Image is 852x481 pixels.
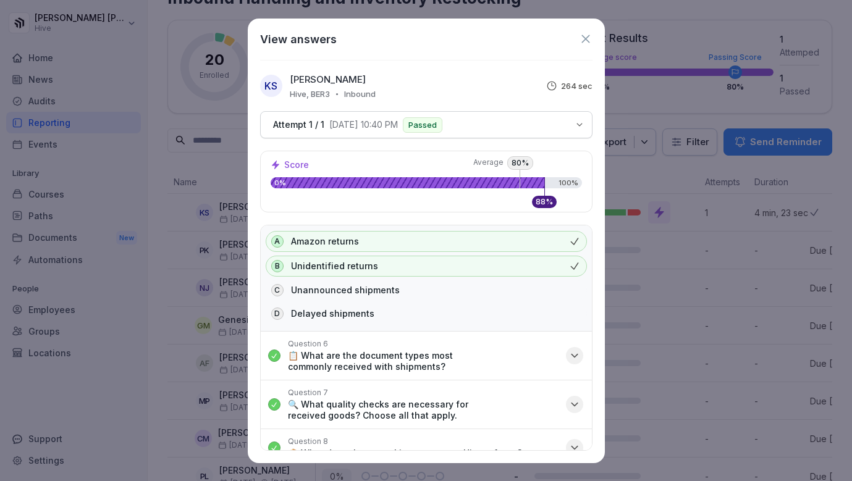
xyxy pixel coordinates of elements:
p: Passed [408,121,437,129]
p: 0% [271,180,545,186]
p: Question 7 [288,388,328,398]
button: Question 6📋 What are the document types most commonly received with shipments? [261,332,592,380]
p: Delayed shipments [291,308,374,319]
p: Question 8 [288,437,328,446]
p: 🔍 What quality checks are necessary for received goods? Choose all that apply. [288,399,559,421]
span: Average [429,157,504,167]
p: B [275,261,280,272]
div: Question 5🛠️ In which situations can you create restocking shipments on behalf of the merchant? [261,223,592,331]
p: 100% [559,180,578,186]
p: Attempt 1 / 1 [273,119,324,130]
p: 📋 What are the document types most commonly received with shipments? [288,350,559,372]
div: KS [260,75,282,97]
p: Inbound [344,89,376,99]
p: 264 sec [561,81,593,91]
p: 📦 What does the restocking process at Hive refer to? [288,448,522,459]
p: Question 6 [288,339,328,349]
p: 80 % [507,156,533,170]
p: 88 % [536,198,553,206]
button: Question 7🔍 What quality checks are necessary for received goods? Choose all that apply. [261,380,592,429]
p: Hive, BER3 [290,89,330,99]
p: [DATE] 10:40 PM [329,120,398,130]
p: Amazon returns [291,236,359,247]
p: Unannounced shipments [291,285,400,296]
button: Question 8📦 What does the restocking process at Hive refer to? [261,429,592,466]
p: Score [284,161,309,169]
p: A [274,236,280,247]
p: [PERSON_NAME] [290,73,366,87]
h1: View answers [260,31,337,48]
p: D [274,308,280,319]
p: C [274,285,280,296]
p: Unidentified returns [291,261,378,272]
